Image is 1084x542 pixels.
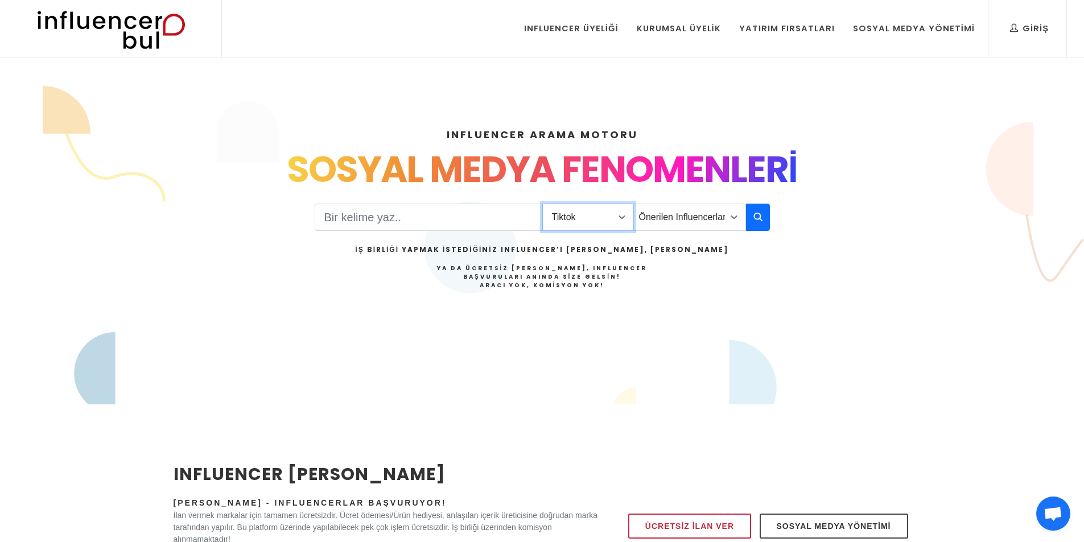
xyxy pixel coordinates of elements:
[853,22,975,35] div: Sosyal Medya Yönetimi
[174,127,911,142] h4: INFLUENCER ARAMA MOTORU
[174,461,598,487] h2: INFLUENCER [PERSON_NAME]
[355,245,728,255] h2: İş Birliği Yapmak İstediğiniz Influencer’ı [PERSON_NAME], [PERSON_NAME]
[760,514,908,539] a: Sosyal Medya Yönetimi
[355,264,728,289] h4: Ya da Ücretsiz [PERSON_NAME], Influencer Başvuruları Anında Size Gelsin!
[174,498,447,507] span: [PERSON_NAME] - Influencerlar Başvuruyor!
[174,142,911,197] div: SOSYAL MEDYA FENOMENLERİ
[1036,497,1070,531] div: Açık sohbet
[628,514,751,539] a: Ücretsiz İlan Ver
[777,519,891,533] span: Sosyal Medya Yönetimi
[315,204,543,231] input: Search
[645,519,734,533] span: Ücretsiz İlan Ver
[1010,22,1049,35] div: Giriş
[480,281,605,289] strong: Aracı Yok, Komisyon Yok!
[739,22,835,35] div: Yatırım Fırsatları
[637,22,721,35] div: Kurumsal Üyelik
[524,22,619,35] div: Influencer Üyeliği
